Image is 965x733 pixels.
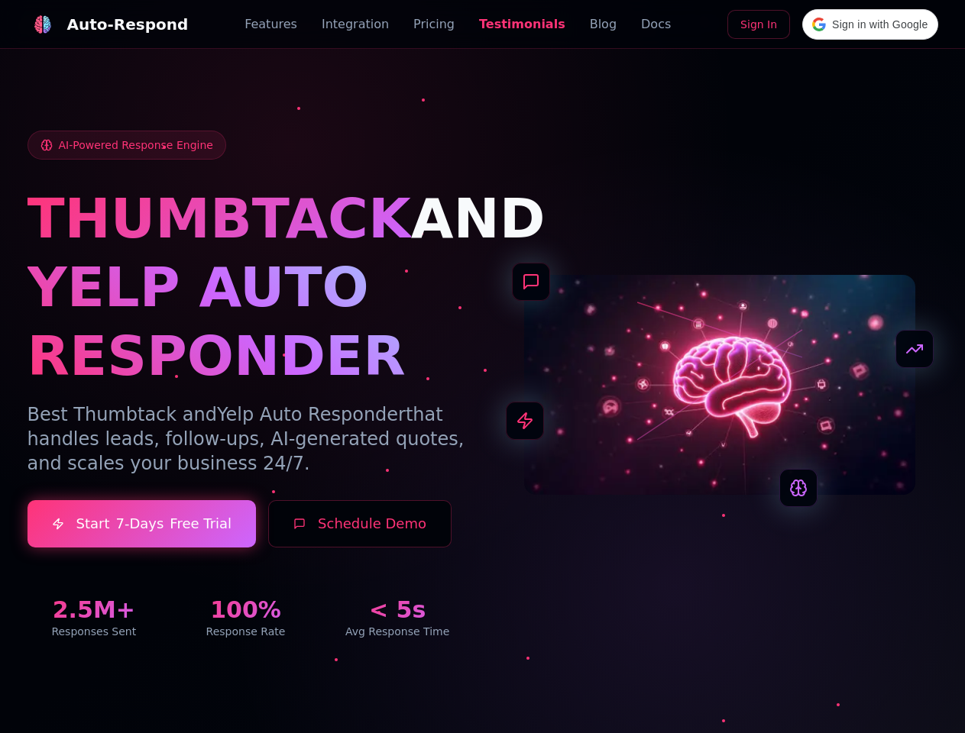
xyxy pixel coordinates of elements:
[28,596,161,624] div: 2.5M+
[331,624,465,639] div: Avg Response Time
[244,15,297,34] a: Features
[179,596,312,624] div: 100%
[28,500,257,547] a: Start7-DaysFree Trial
[115,513,164,534] span: 7-Days
[217,404,406,425] span: Yelp Auto Responder
[641,15,671,34] a: Docs
[802,9,937,40] div: Sign in with Google
[33,15,51,34] img: logo.svg
[59,137,213,153] span: AI-Powered Response Engine
[411,186,546,250] span: AND
[28,186,411,250] span: THUMBTACK
[331,596,465,624] div: < 5s
[832,17,928,33] span: Sign in with Google
[67,14,189,35] div: Auto-Respond
[179,624,312,639] div: Response Rate
[322,15,389,34] a: Integration
[727,10,790,39] a: Sign In
[413,15,455,34] a: Pricing
[28,9,189,40] a: Auto-Respond
[524,275,915,495] img: AI Neural Network Brain
[590,15,617,34] a: Blog
[28,253,465,390] h1: YELP AUTO RESPONDER
[28,624,161,639] div: Responses Sent
[268,500,452,547] button: Schedule Demo
[479,15,565,34] a: Testimonials
[28,402,465,476] p: Best Thumbtack and that handles leads, follow-ups, AI-generated quotes, and scales your business ...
